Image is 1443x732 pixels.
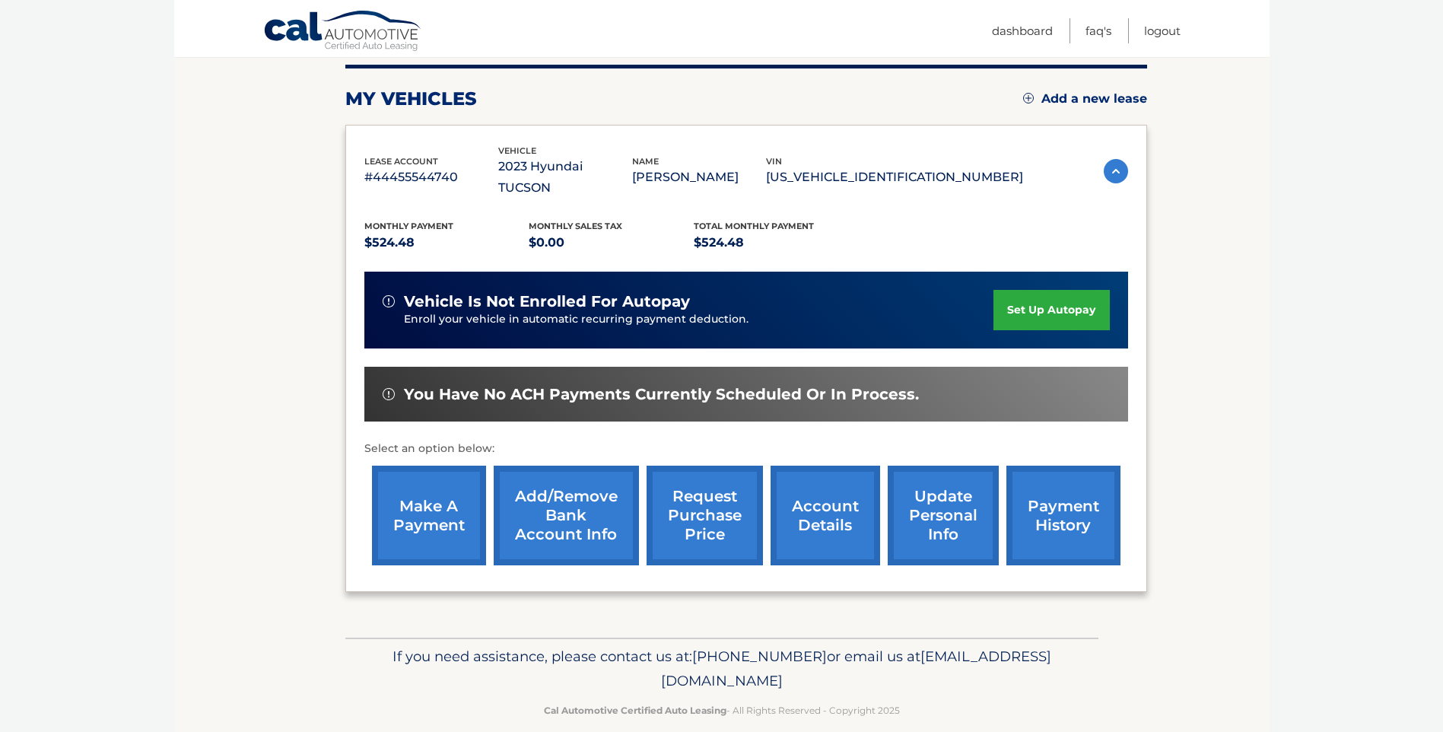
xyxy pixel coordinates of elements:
a: FAQ's [1085,18,1111,43]
a: Add a new lease [1023,91,1147,107]
img: add.svg [1023,93,1034,103]
p: Enroll your vehicle in automatic recurring payment deduction. [404,311,994,328]
span: vin [766,156,782,167]
span: Monthly Payment [364,221,453,231]
p: - All Rights Reserved - Copyright 2025 [355,702,1089,718]
span: Total Monthly Payment [694,221,814,231]
p: If you need assistance, please contact us at: or email us at [355,644,1089,693]
p: #44455544740 [364,167,498,188]
p: $524.48 [694,232,859,253]
a: payment history [1006,466,1120,565]
a: Cal Automotive [263,10,423,54]
a: Logout [1144,18,1181,43]
img: accordion-active.svg [1104,159,1128,183]
a: account details [771,466,880,565]
a: Dashboard [992,18,1053,43]
span: name [632,156,659,167]
span: [EMAIL_ADDRESS][DOMAIN_NAME] [661,648,1051,689]
a: make a payment [372,466,486,565]
span: vehicle is not enrolled for autopay [404,292,690,311]
span: You have no ACH payments currently scheduled or in process. [404,385,919,404]
span: [PHONE_NUMBER] [692,648,827,665]
span: Monthly sales Tax [529,221,622,231]
a: update personal info [888,466,999,565]
img: alert-white.svg [383,388,395,400]
span: lease account [364,156,438,167]
p: [US_VEHICLE_IDENTIFICATION_NUMBER] [766,167,1023,188]
a: set up autopay [993,290,1109,330]
p: Select an option below: [364,440,1128,458]
h2: my vehicles [345,88,477,110]
a: Add/Remove bank account info [494,466,639,565]
span: vehicle [498,145,536,156]
p: 2023 Hyundai TUCSON [498,156,632,199]
a: request purchase price [647,466,763,565]
p: $524.48 [364,232,529,253]
p: $0.00 [529,232,694,253]
img: alert-white.svg [383,295,395,307]
strong: Cal Automotive Certified Auto Leasing [544,705,726,716]
p: [PERSON_NAME] [632,167,766,188]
